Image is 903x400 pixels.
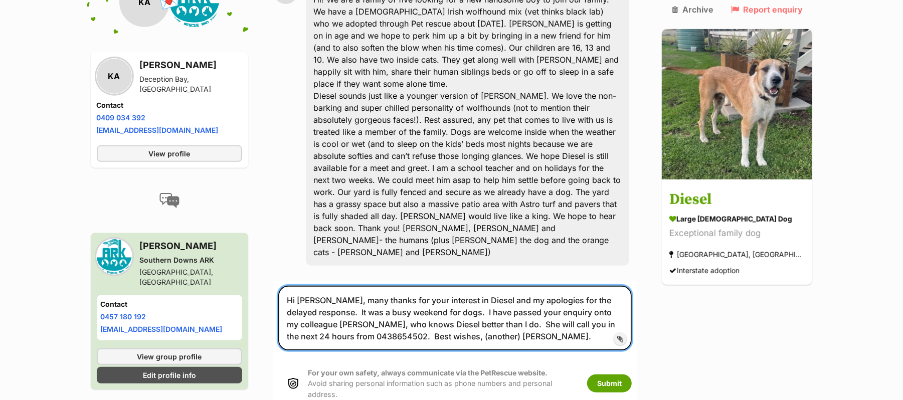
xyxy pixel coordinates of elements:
[140,239,242,253] h3: [PERSON_NAME]
[148,148,190,159] span: View profile
[97,145,242,162] a: View profile
[669,214,805,225] div: large [DEMOGRAPHIC_DATA] Dog
[587,374,632,392] button: Submit
[731,5,803,14] a: Report enquiry
[143,370,196,380] span: Edit profile info
[101,325,223,333] a: [EMAIL_ADDRESS][DOMAIN_NAME]
[669,189,805,212] h3: Diesel
[97,239,132,274] img: Southern Downs ARK profile pic
[97,59,132,94] div: KA
[97,126,219,134] a: [EMAIL_ADDRESS][DOMAIN_NAME]
[669,227,805,241] div: Exceptional family dog
[140,74,242,94] div: Deception Bay, [GEOGRAPHIC_DATA]
[669,264,740,278] div: Interstate adoption
[97,100,242,110] h4: Contact
[140,267,242,287] div: [GEOGRAPHIC_DATA], [GEOGRAPHIC_DATA]
[97,367,242,383] a: Edit profile info
[159,193,179,208] img: conversation-icon-4a6f8262b818ee0b60e3300018af0b2d0b884aa5de6e9bcb8d3d4eeb1a70a7c4.svg
[308,368,548,377] strong: For your own safety, always communicate via the PetRescue website.
[101,312,146,321] a: 0457 180 192
[101,299,238,309] h4: Contact
[669,248,805,262] div: [GEOGRAPHIC_DATA], [GEOGRAPHIC_DATA]
[140,58,242,72] h3: [PERSON_NAME]
[662,181,812,285] a: Diesel large [DEMOGRAPHIC_DATA] Dog Exceptional family dog [GEOGRAPHIC_DATA], [GEOGRAPHIC_DATA] I...
[308,367,577,399] p: Avoid sharing personal information such as phone numbers and personal address.
[137,351,202,362] span: View group profile
[97,113,146,122] a: 0409 034 392
[140,255,242,265] div: Southern Downs ARK
[672,5,713,14] a: Archive
[97,348,242,365] a: View group profile
[662,29,812,179] img: Diesel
